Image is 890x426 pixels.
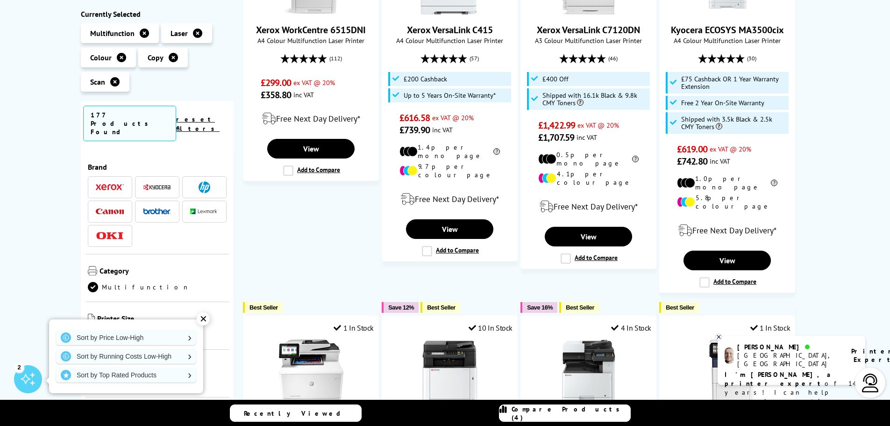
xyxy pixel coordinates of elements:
div: modal_delivery [248,106,374,132]
span: Category [100,266,227,277]
a: Xerox VersaLink C7120DN [554,7,624,16]
img: Kyocera [143,184,171,191]
span: Scan [90,77,105,87]
div: [GEOGRAPHIC_DATA], [GEOGRAPHIC_DATA] [737,351,840,368]
span: £358.80 [261,89,291,101]
label: Add to Compare [699,277,756,288]
span: inc VAT [710,157,730,166]
span: Shipped with 16.1k Black & 9.8k CMY Toners [542,92,648,107]
span: £619.00 [677,143,707,155]
img: Category [88,266,97,275]
label: Add to Compare [283,166,340,176]
div: modal_delivery [387,186,513,212]
span: 177 Products Found [83,106,177,141]
span: £299.00 [261,77,291,89]
div: 2 [14,362,24,372]
img: Kyocera ECOSYS MA2600cwfx [415,339,485,410]
span: (46) [608,50,618,67]
span: Multifunction [90,29,135,38]
a: Sort by Price Low-High [56,330,196,345]
span: Printer Size [97,314,227,325]
label: Add to Compare [422,246,479,256]
div: 10 In Stock [469,323,513,332]
img: Kyocera ECOSYS M8124cidn [554,339,624,410]
span: Best Seller [566,304,594,311]
span: Shipped with 3.5k Black & 2.5k CMY Toners [681,116,787,130]
div: ✕ [197,312,210,325]
img: Lexmark [190,209,218,215]
img: HP [199,181,210,193]
span: ex VAT @ 20% [293,78,335,87]
div: Currently Selected [81,9,234,19]
span: £1,707.59 [538,131,574,144]
img: Xerox VersaLink C605X [692,339,762,410]
img: OKI [96,232,124,240]
span: Best Seller [427,304,456,311]
span: inc VAT [432,125,453,134]
a: Kyocera ECOSYS MA3500cix [692,7,762,16]
button: Best Seller [659,302,699,313]
span: £200 Cashback [404,75,447,83]
a: Xerox WorkCentre 6515DNI [276,7,346,16]
button: Save 16% [520,302,557,313]
p: of 14 years! I can help you choose the right product [725,370,858,415]
a: Sort by Running Costs Low-High [56,349,196,364]
span: £75 Cashback OR 1 Year Warranty Extension [681,75,787,90]
img: Xerox [96,184,124,191]
a: Xerox [96,181,124,193]
a: Xerox VersaLink C7120DN [537,24,640,36]
li: 9.7p per colour page [399,162,500,179]
a: OKI [96,230,124,242]
li: 4.1p per colour page [538,170,639,187]
a: Sort by Top Rated Products [56,368,196,383]
a: Lexmark [190,206,218,217]
div: 1 In Stock [334,323,374,332]
a: Xerox VersaLink C415 [407,24,493,36]
span: Free 2 Year On-Site Warranty [681,99,764,107]
span: Laser [171,29,188,38]
span: inc VAT [577,133,597,142]
span: A3 Colour Multifunction Laser Printer [526,36,651,45]
div: [PERSON_NAME] [737,343,840,351]
a: Kyocera ECOSYS MA3500cix [671,24,784,36]
span: ex VAT @ 20% [710,144,751,153]
a: Xerox WorkCentre 6515DNI [256,24,366,36]
span: (57) [470,50,479,67]
a: Xerox VersaLink C415 [415,7,485,16]
span: ex VAT @ 20% [432,113,474,122]
a: Compare Products (4) [499,404,631,422]
div: 4 In Stock [611,323,651,332]
button: Save 12% [382,302,419,313]
a: Brother [143,206,171,217]
li: 0.5p per mono page [538,151,639,167]
a: View [267,139,354,159]
span: A4 Colour Multifunction Laser Printer [387,36,513,45]
span: £400 Off [542,75,569,83]
span: Save 16% [527,304,553,311]
span: £1,422.99 [538,119,575,131]
span: £616.58 [399,112,430,124]
a: View [406,219,493,239]
span: Save 12% [388,304,414,311]
div: modal_delivery [526,194,651,220]
img: ashley-livechat.png [725,347,733,364]
li: 1.0p per mono page [677,174,777,191]
span: Up to 5 Years On-Site Warranty* [404,92,496,99]
span: inc VAT [293,90,314,99]
span: (30) [747,50,756,67]
span: A4 Colour Multifunction Laser Printer [248,36,374,45]
img: Printer Size [88,314,95,323]
img: user-headset-light.svg [861,374,880,392]
a: reset filters [176,115,220,133]
div: 1 In Stock [750,323,790,332]
button: Best Seller [420,302,460,313]
a: View [545,227,632,246]
span: Compare Products (4) [512,405,630,422]
a: HP [190,181,218,193]
span: Best Seller [666,304,694,311]
a: View [684,251,770,270]
button: Best Seller [559,302,599,313]
li: 1.4p per mono page [399,143,500,160]
span: Brand [88,162,227,172]
a: Multifunction [88,282,190,292]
